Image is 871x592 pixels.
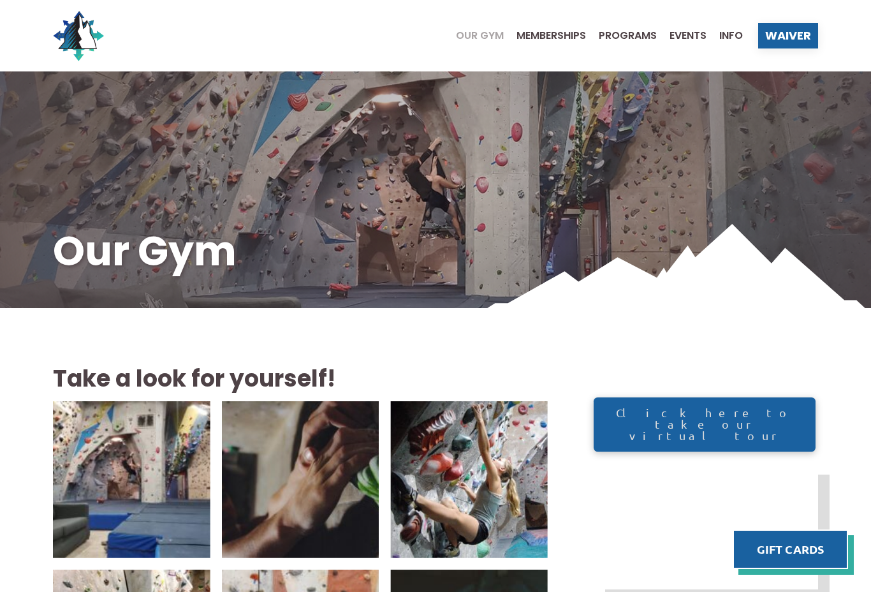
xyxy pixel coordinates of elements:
span: Programs [599,31,657,41]
h2: Take a look for yourself! [53,363,548,395]
span: Our Gym [456,31,504,41]
a: Programs [586,31,657,41]
a: Our Gym [443,31,504,41]
span: Events [670,31,706,41]
a: Memberships [504,31,586,41]
span: Waiver [765,30,811,41]
span: Click here to take our virtual tour [606,407,803,441]
img: North Wall Logo [53,10,104,61]
span: Memberships [516,31,586,41]
a: Events [657,31,706,41]
a: Click here to take our virtual tour [594,397,816,452]
span: Info [719,31,743,41]
a: Info [706,31,743,41]
a: Waiver [758,23,818,48]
